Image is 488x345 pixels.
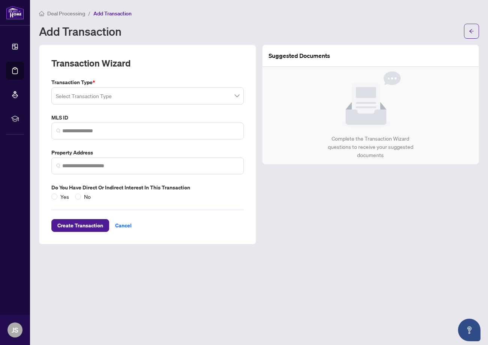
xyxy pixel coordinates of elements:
[6,6,24,20] img: logo
[39,11,44,16] span: home
[81,192,94,201] span: No
[341,71,401,129] img: Null State Icon
[51,148,244,157] label: Property Address
[269,51,330,61] article: Suggested Documents
[57,219,103,232] span: Create Transaction
[51,78,244,86] label: Transaction Type
[51,113,244,122] label: MLS ID
[56,129,61,133] img: search_icon
[51,57,131,69] h2: Transaction Wizard
[88,9,90,18] li: /
[93,10,132,17] span: Add Transaction
[56,163,61,168] img: search_icon
[320,135,421,159] div: Complete the Transaction Wizard questions to receive your suggested documents
[57,192,72,201] span: Yes
[109,219,138,232] button: Cancel
[47,10,85,17] span: Deal Processing
[51,183,244,192] label: Do you have direct or indirect interest in this transaction
[39,25,122,37] h1: Add Transaction
[115,219,132,232] span: Cancel
[12,325,18,335] span: JS
[458,319,480,341] button: Open asap
[469,29,474,34] span: arrow-left
[51,219,109,232] button: Create Transaction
